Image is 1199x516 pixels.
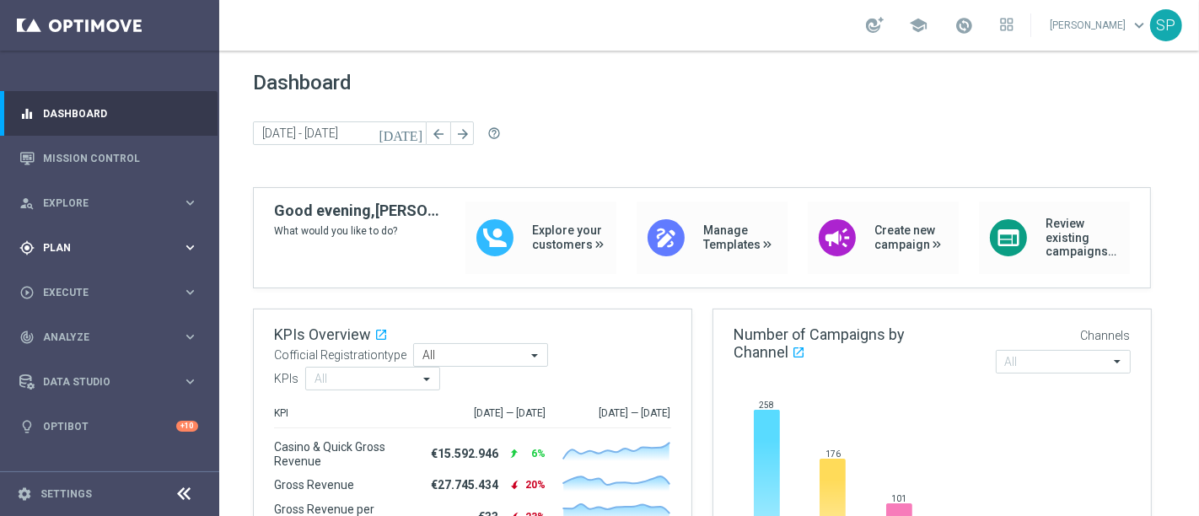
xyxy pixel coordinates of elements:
a: Optibot [43,404,176,449]
button: Data Studio keyboard_arrow_right [19,375,199,389]
i: track_changes [19,330,35,345]
span: Explore [43,198,182,208]
span: Data Studio [43,377,182,387]
i: settings [17,486,32,502]
button: equalizer Dashboard [19,107,199,121]
span: school [909,16,927,35]
i: equalizer [19,106,35,121]
button: lightbulb Optibot +10 [19,420,199,433]
div: Dashboard [19,91,198,136]
i: play_circle_outline [19,285,35,300]
div: +10 [176,421,198,432]
div: Execute [19,285,182,300]
div: Plan [19,240,182,255]
span: Analyze [43,332,182,342]
i: keyboard_arrow_right [182,284,198,300]
i: gps_fixed [19,240,35,255]
span: Execute [43,288,182,298]
i: person_search [19,196,35,211]
div: Analyze [19,330,182,345]
div: Mission Control [19,136,198,180]
button: play_circle_outline Execute keyboard_arrow_right [19,286,199,299]
div: Data Studio [19,374,182,390]
i: lightbulb [19,419,35,434]
a: [PERSON_NAME]keyboard_arrow_down [1048,13,1150,38]
a: Mission Control [43,136,198,180]
button: gps_fixed Plan keyboard_arrow_right [19,241,199,255]
div: SP [1150,9,1182,41]
i: keyboard_arrow_right [182,374,198,390]
span: keyboard_arrow_down [1130,16,1148,35]
i: keyboard_arrow_right [182,329,198,345]
a: Settings [40,489,92,499]
i: keyboard_arrow_right [182,239,198,255]
button: Mission Control [19,152,199,165]
button: person_search Explore keyboard_arrow_right [19,196,199,210]
button: track_changes Analyze keyboard_arrow_right [19,331,199,344]
div: Explore [19,196,182,211]
i: keyboard_arrow_right [182,195,198,211]
div: Optibot [19,404,198,449]
a: Dashboard [43,91,198,136]
span: Plan [43,243,182,253]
